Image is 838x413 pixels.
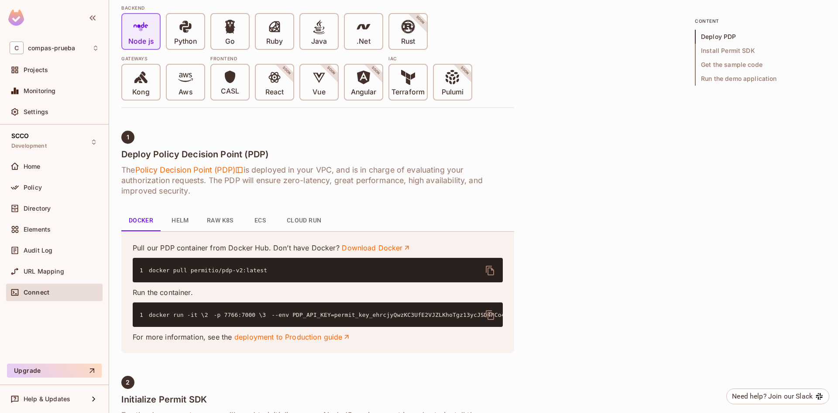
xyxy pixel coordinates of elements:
span: Policy Decision Point (PDP) [135,165,243,175]
div: BACKEND [121,4,514,11]
button: Docker [121,210,161,231]
span: 3 [262,311,271,319]
span: SOON [314,54,348,88]
span: Get the sample code [695,58,826,72]
span: 1 [140,311,149,319]
span: 1 [127,134,129,141]
span: C [10,42,24,54]
span: Workspace: compas-prueba [28,45,75,52]
p: content [695,17,826,24]
span: docker run -it \ [149,312,205,318]
span: URL Mapping [24,268,64,275]
p: Pulumi [442,88,464,97]
button: Cloud Run [280,210,329,231]
button: Raw K8s [200,210,240,231]
span: SOON [448,54,482,88]
p: For more information, see the [133,332,503,342]
span: Elements [24,226,51,233]
p: Python [174,37,197,46]
span: Audit Log [24,247,52,254]
span: Deploy PDP [695,30,826,44]
span: Connect [24,289,49,296]
p: Aws [179,88,192,97]
p: Kong [132,88,149,97]
span: Run the demo application [695,72,826,86]
span: Projects [24,66,48,73]
p: Go [225,37,235,46]
span: Monitoring [24,87,56,94]
button: delete [480,305,501,326]
p: Run the container. [133,288,503,297]
span: 2 [205,311,214,319]
div: IAC [388,55,472,62]
h6: The is deployed in your VPC, and is in charge of evaluating your authorization requests. The PDP ... [121,165,514,196]
button: delete [480,260,501,281]
span: Home [24,163,41,170]
span: SCCO [11,132,29,139]
button: ECS [240,210,280,231]
p: Angular [351,88,377,97]
h4: Initialize Permit SDK [121,394,514,405]
span: docker pull permitio/pdp-v2:latest [149,267,267,274]
span: Install Permit SDK [695,44,826,58]
div: Need help? Join our Slack [732,391,813,402]
h4: Deploy Policy Decision Point (PDP) [121,149,514,160]
p: Node js [128,37,154,46]
p: .Net [357,37,370,46]
span: 1 [140,266,149,275]
span: Directory [24,205,51,212]
button: Upgrade [7,364,102,378]
span: SOON [403,3,437,37]
a: Download Docker [342,243,411,253]
div: Gateways [121,55,205,62]
p: Vue [313,88,325,97]
p: Java [311,37,327,46]
a: deployment to Production guide [234,332,351,342]
span: Policy [24,184,42,191]
div: Frontend [210,55,383,62]
span: Development [11,142,47,149]
p: CASL [221,87,239,96]
span: Settings [24,108,48,115]
p: Ruby [266,37,283,46]
p: React [265,88,284,97]
button: Helm [161,210,200,231]
p: Rust [401,37,415,46]
img: SReyMgAAAABJRU5ErkJggg== [8,10,24,26]
p: Terraform [392,88,425,97]
span: SOON [359,54,393,88]
p: Pull our PDP container from Docker Hub. Don’t have Docker? [133,243,503,253]
span: SOON [270,54,304,88]
span: Help & Updates [24,396,70,403]
span: 2 [126,379,130,386]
